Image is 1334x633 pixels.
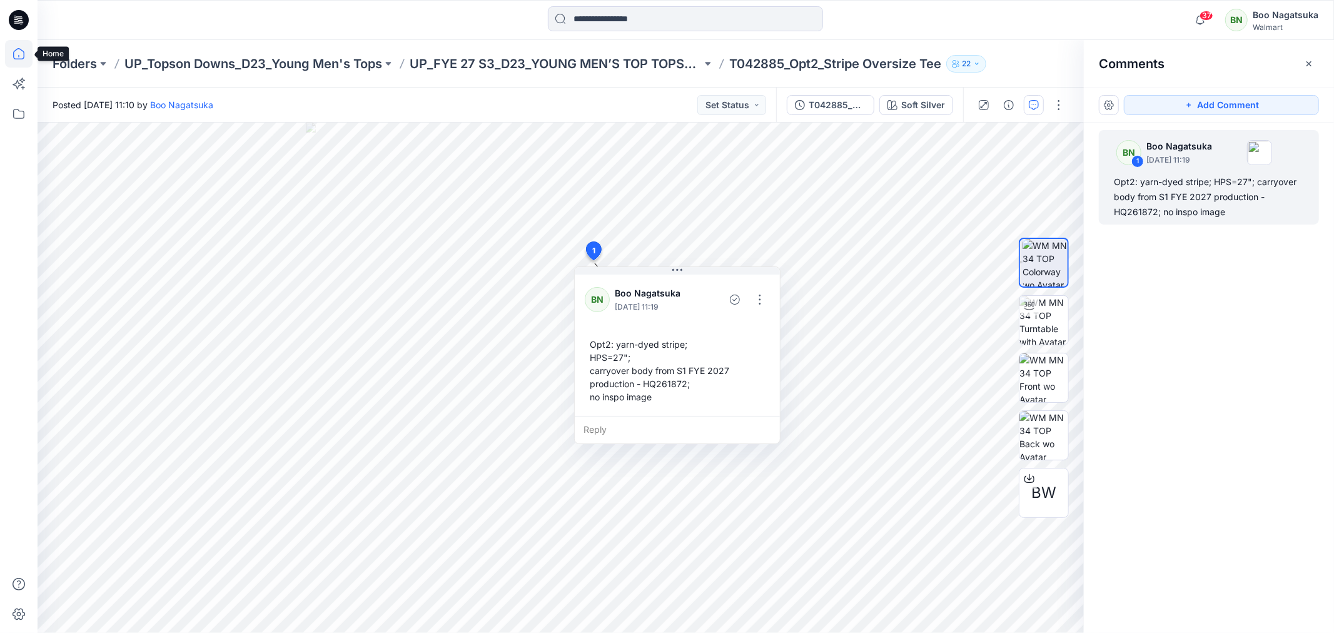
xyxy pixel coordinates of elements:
button: 22 [946,55,986,73]
div: T042885_ADM SC_Opt2_Stripe Oversize Tee [809,98,866,112]
span: Posted [DATE] 11:10 by [53,98,213,111]
p: [DATE] 11:19 [615,301,697,313]
button: Details [999,95,1019,115]
div: Walmart [1253,23,1318,32]
img: WM MN 34 TOP Back wo Avatar [1019,411,1068,460]
img: WM MN 34 TOP Front wo Avatar [1019,353,1068,402]
p: Boo Nagatsuka [615,286,697,301]
span: 37 [1200,11,1213,21]
div: BN [585,287,610,312]
div: Opt2: yarn-dyed stripe; HPS=27"; carryover body from S1 FYE 2027 production - HQ261872; no inspo ... [585,333,770,408]
button: T042885_ADM SC_Opt2_Stripe Oversize Tee [787,95,874,115]
div: Soft Silver [901,98,945,112]
a: UP_Topson Downs_D23_Young Men's Tops [124,55,382,73]
div: Reply [575,416,780,443]
a: Boo Nagatsuka [150,99,213,110]
div: Boo Nagatsuka [1253,8,1318,23]
div: BN [1225,9,1248,31]
p: [DATE] 11:19 [1146,154,1212,166]
div: Opt2: yarn-dyed stripe; HPS=27"; carryover body from S1 FYE 2027 production - HQ261872; no inspo ... [1114,175,1304,220]
div: BN [1116,140,1141,165]
button: Add Comment [1124,95,1319,115]
span: BW [1031,482,1056,504]
p: 22 [962,57,971,71]
div: 1 [1131,155,1144,168]
h2: Comments [1099,56,1165,71]
p: Boo Nagatsuka [1146,139,1212,154]
a: UP_FYE 27 S3_D23_YOUNG MEN’S TOP TOPSON DOWNS [410,55,702,73]
span: 1 [592,245,595,256]
p: T042885_Opt2_Stripe Oversize Tee [729,55,941,73]
a: Folders [53,55,97,73]
img: WM MN 34 TOP Colorway wo Avatar [1023,239,1068,286]
img: WM MN 34 TOP Turntable with Avatar [1019,296,1068,345]
button: Soft Silver [879,95,953,115]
